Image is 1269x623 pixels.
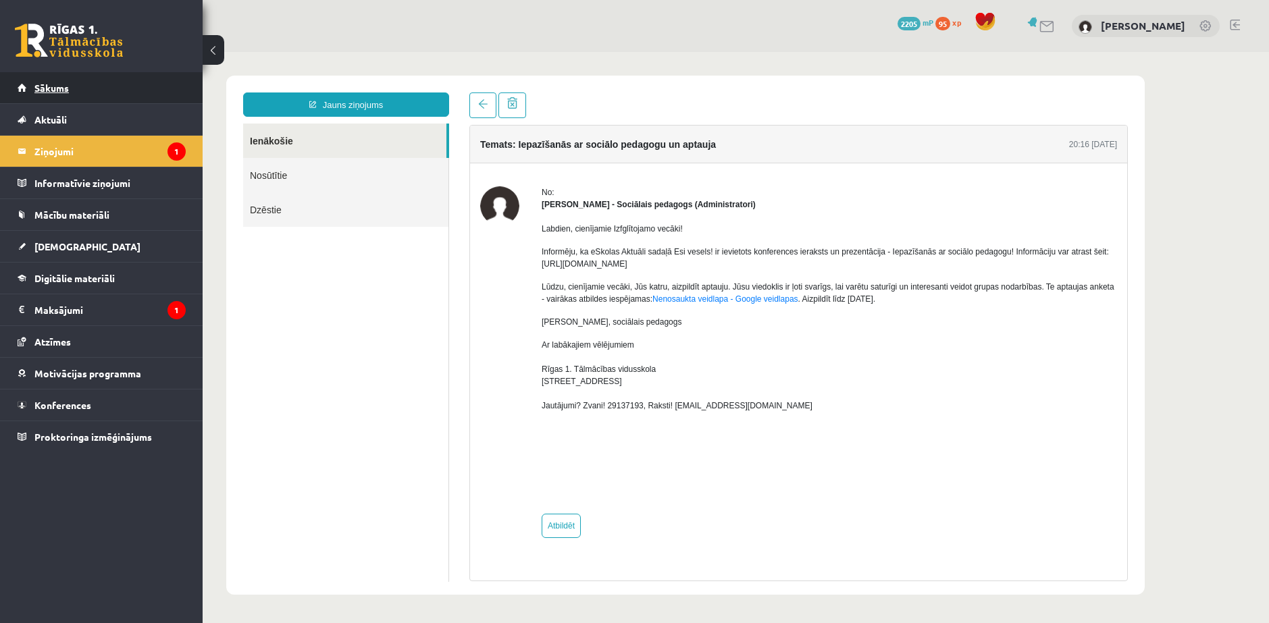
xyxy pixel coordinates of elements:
span: xp [952,17,961,28]
a: Jauns ziņojums [41,40,247,65]
a: Maksājumi1 [18,294,186,325]
a: [PERSON_NAME] [1101,19,1185,32]
a: Aktuāli [18,104,186,135]
span: Digitālie materiāli [34,272,115,284]
img: Baiba Gertnere [1079,20,1092,34]
p: Labdien, cienījamie Izfglītojamo vecāki! [339,171,914,183]
a: Ienākošie [41,72,244,106]
a: Proktoringa izmēģinājums [18,421,186,452]
legend: Maksājumi [34,294,186,325]
a: Sākums [18,72,186,103]
span: Mācību materiāli [34,209,109,221]
i: 1 [167,142,186,161]
legend: Ziņojumi [34,136,186,167]
h4: Temats: Iepazīšanās ar sociālo pedagogu un aptauja [278,87,513,98]
a: 2205 mP [898,17,933,28]
a: Nosūtītie [41,106,246,140]
img: Dagnija Gaubšteina - Sociālais pedagogs [278,134,317,173]
legend: Informatīvie ziņojumi [34,167,186,198]
span: Aktuāli [34,113,67,126]
a: 95 xp [935,17,968,28]
i: 1 [167,301,186,319]
span: 95 [935,17,950,30]
span: Sākums [34,82,69,94]
p: Ar labākajiem vēlējumiem Rīgas 1. Tālmācības vidusskola [STREET_ADDRESS] Jautājumi? Zvani! 291371... [339,287,914,360]
a: Mācību materiāli [18,199,186,230]
a: Ziņojumi1 [18,136,186,167]
a: Atbildēt [339,462,378,486]
a: Informatīvie ziņojumi [18,167,186,198]
span: 2205 [898,17,921,30]
a: Rīgas 1. Tālmācības vidusskola [15,24,123,57]
p: Informēju, ka eSkolas Aktuāli sadaļā Esi vesels! ir ievietots konferences ieraksts un prezentācij... [339,194,914,218]
a: Nenosaukta veidlapa - Google veidlapas [450,242,595,252]
span: Proktoringa izmēģinājums [34,431,152,443]
span: Motivācijas programma [34,367,141,379]
span: [DEMOGRAPHIC_DATA] [34,240,140,252]
a: Atzīmes [18,326,186,357]
div: 20:16 [DATE] [866,86,914,99]
a: Dzēstie [41,140,246,175]
a: Digitālie materiāli [18,263,186,294]
span: mP [923,17,933,28]
p: Lūdzu, cienījamie vecāki, Jūs katru, aizpildīt aptauju. Jūsu viedoklis ir ļoti svarīgs, lai varēt... [339,229,914,253]
div: No: [339,134,914,146]
a: [DEMOGRAPHIC_DATA] [18,231,186,262]
a: Konferences [18,389,186,421]
span: Konferences [34,399,91,411]
strong: [PERSON_NAME] - Sociālais pedagogs (Administratori) [339,148,553,157]
p: [PERSON_NAME], sociālais pedagogs [339,264,914,276]
a: Motivācijas programma [18,358,186,389]
span: Atzīmes [34,335,71,348]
